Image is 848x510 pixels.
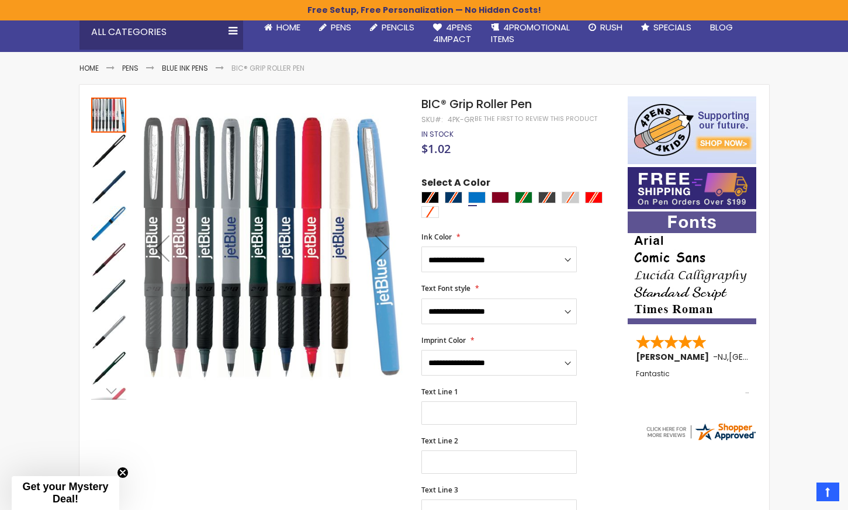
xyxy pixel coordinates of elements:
[139,113,406,380] img: BIC® Grip Roller Pen
[359,96,406,400] div: Next
[600,21,622,33] span: Rush
[636,351,713,363] span: [PERSON_NAME]
[421,387,458,397] span: Text Line 1
[636,370,749,395] div: Fantastic
[382,21,414,33] span: Pencils
[162,63,208,73] a: Blue ink Pens
[122,63,139,73] a: Pens
[645,421,757,442] img: 4pens.com widget logo
[91,382,126,400] div: Next
[310,15,361,40] a: Pens
[255,15,310,40] a: Home
[91,96,127,133] div: BIC® Grip Roller Pen
[91,315,126,350] img: BIC® Grip Roller Pen
[421,232,452,242] span: Ink Color
[424,15,482,53] a: 4Pens4impact
[231,64,304,73] li: BIC® Grip Roller Pen
[421,335,466,345] span: Imprint Color
[421,129,454,139] span: In stock
[468,192,486,203] div: Blue Light
[421,176,490,192] span: Select A Color
[91,241,127,277] div: BIC® Grip Roller Pen
[718,351,727,363] span: NJ
[482,15,579,53] a: 4PROMOTIONALITEMS
[433,21,472,45] span: 4Pens 4impact
[421,96,532,112] span: BIC® Grip Roller Pen
[475,115,597,123] a: Be the first to review this product
[91,350,127,386] div: BIC® Grip Roller Pen
[79,15,243,50] div: All Categories
[139,96,186,400] div: Previous
[752,478,848,510] iframe: Google Customer Reviews
[645,435,757,445] a: 4pens.com certificate URL
[628,167,756,209] img: Free shipping on orders over $199
[421,436,458,446] span: Text Line 2
[91,133,127,169] div: BIC® Grip Roller Pen
[276,21,300,33] span: Home
[91,351,126,386] img: BIC® Grip Roller Pen
[361,15,424,40] a: Pencils
[701,15,742,40] a: Blog
[421,141,451,157] span: $1.02
[421,115,443,124] strong: SKU
[492,192,509,203] div: Burgundy
[91,206,126,241] img: BIC® Grip Roller Pen
[91,134,126,169] img: BIC® Grip Roller Pen
[12,476,119,510] div: Get your Mystery Deal!Close teaser
[632,15,701,40] a: Specials
[421,485,458,495] span: Text Line 3
[91,279,126,314] img: BIC® Grip Roller Pen
[91,170,126,205] img: BIC® Grip Roller Pen
[628,96,756,164] img: 4pens 4 kids
[448,115,475,124] div: 4PK-GR
[713,351,815,363] span: - ,
[79,63,99,73] a: Home
[91,205,127,241] div: BIC® Grip Roller Pen
[22,481,108,505] span: Get your Mystery Deal!
[91,242,126,277] img: BIC® Grip Roller Pen
[491,21,570,45] span: 4PROMOTIONAL ITEMS
[91,277,127,314] div: BIC® Grip Roller Pen
[729,351,815,363] span: [GEOGRAPHIC_DATA]
[710,21,733,33] span: Blog
[91,314,127,350] div: BIC® Grip Roller Pen
[421,130,454,139] div: Availability
[579,15,632,40] a: Rush
[117,467,129,478] button: Close teaser
[628,211,756,324] img: font-personalization-examples
[91,169,127,205] div: BIC® Grip Roller Pen
[421,283,470,293] span: Text Font style
[331,21,351,33] span: Pens
[653,21,691,33] span: Specials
